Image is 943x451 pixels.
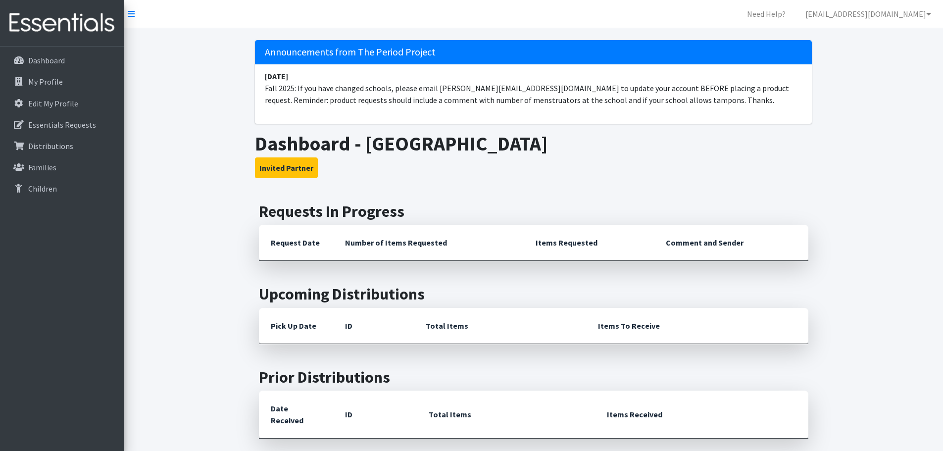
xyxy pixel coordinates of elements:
[654,225,808,261] th: Comment and Sender
[28,120,96,130] p: Essentials Requests
[4,6,120,40] img: HumanEssentials
[28,141,73,151] p: Distributions
[28,184,57,194] p: Children
[255,157,318,178] button: Invited Partner
[4,157,120,177] a: Families
[4,136,120,156] a: Distributions
[255,132,812,155] h1: Dashboard - [GEOGRAPHIC_DATA]
[259,368,808,387] h2: Prior Distributions
[255,40,812,64] h5: Announcements from The Period Project
[333,308,414,344] th: ID
[259,391,333,439] th: Date Received
[797,4,939,24] a: [EMAIL_ADDRESS][DOMAIN_NAME]
[28,55,65,65] p: Dashboard
[28,99,78,108] p: Edit My Profile
[255,64,812,112] li: Fall 2025: If you have changed schools, please email [PERSON_NAME][EMAIL_ADDRESS][DOMAIN_NAME] to...
[333,225,524,261] th: Number of Items Requested
[524,225,654,261] th: Items Requested
[4,94,120,113] a: Edit My Profile
[586,308,808,344] th: Items To Receive
[4,50,120,70] a: Dashboard
[28,162,56,172] p: Families
[4,179,120,199] a: Children
[28,77,63,87] p: My Profile
[417,391,595,439] th: Total Items
[595,391,808,439] th: Items Received
[333,391,417,439] th: ID
[4,115,120,135] a: Essentials Requests
[259,225,333,261] th: Request Date
[259,308,333,344] th: Pick Up Date
[259,202,808,221] h2: Requests In Progress
[259,285,808,303] h2: Upcoming Distributions
[414,308,586,344] th: Total Items
[4,72,120,92] a: My Profile
[739,4,794,24] a: Need Help?
[265,71,288,81] strong: [DATE]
